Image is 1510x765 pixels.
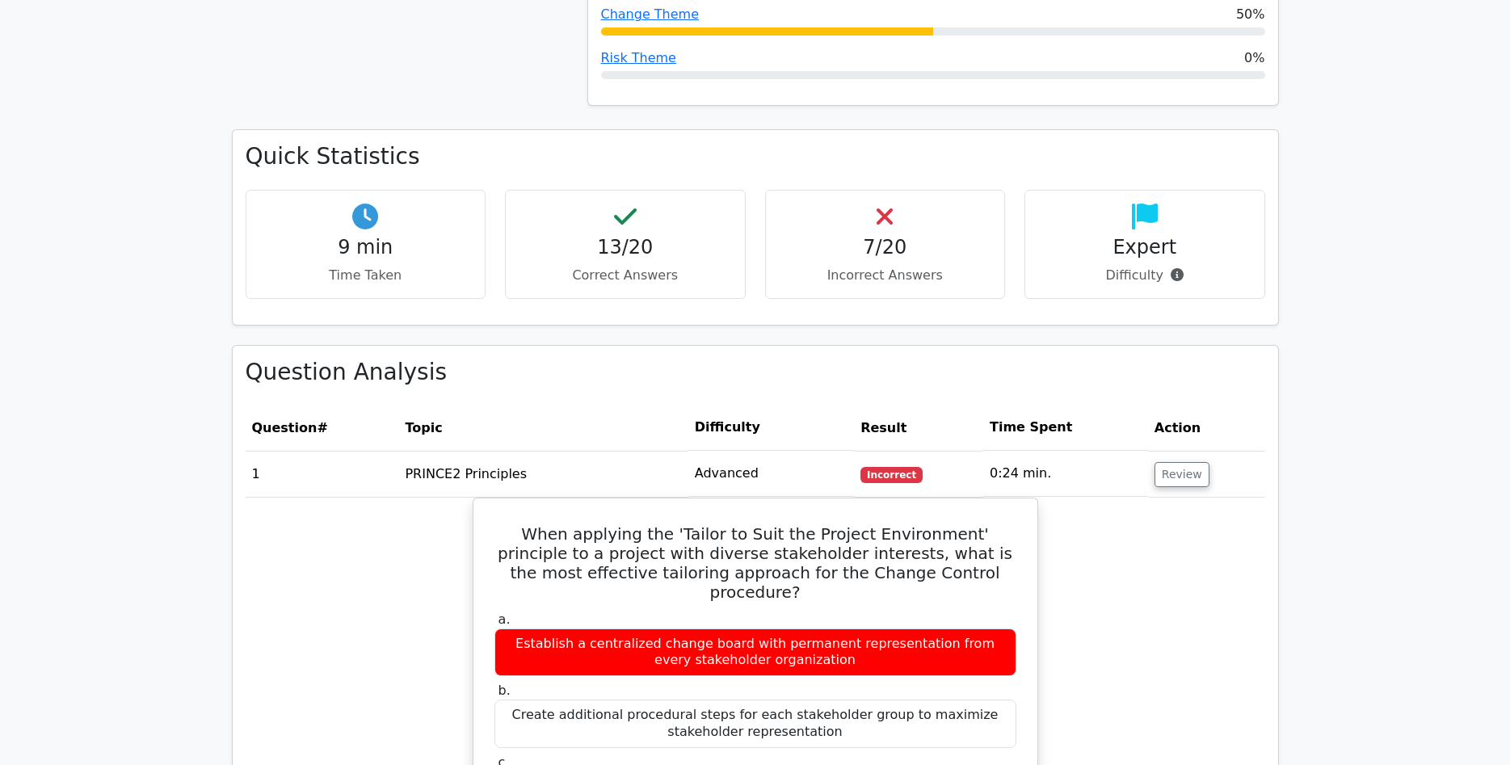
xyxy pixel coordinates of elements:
[1148,405,1265,451] th: Action
[246,405,399,451] th: #
[398,451,688,497] td: PRINCE2 Principles
[688,451,854,497] td: Advanced
[983,405,1148,451] th: Time Spent
[854,405,983,451] th: Result
[494,700,1016,748] div: Create additional procedural steps for each stakeholder group to maximize stakeholder representation
[601,50,676,65] a: Risk Theme
[252,420,318,435] span: Question
[246,359,1265,386] h3: Question Analysis
[494,628,1016,677] div: Establish a centralized change board with permanent representation from every stakeholder organiz...
[779,266,992,285] p: Incorrect Answers
[779,236,992,259] h4: 7/20
[983,451,1148,497] td: 0:24 min.
[601,6,700,22] a: Change Theme
[1038,266,1251,285] p: Difficulty
[1155,462,1209,487] button: Review
[519,236,732,259] h4: 13/20
[688,405,854,451] th: Difficulty
[246,451,399,497] td: 1
[259,236,473,259] h4: 9 min
[498,612,511,627] span: a.
[1038,236,1251,259] h4: Expert
[519,266,732,285] p: Correct Answers
[246,143,1265,170] h3: Quick Statistics
[1244,48,1264,68] span: 0%
[259,266,473,285] p: Time Taken
[498,683,511,698] span: b.
[493,524,1018,602] h5: When applying the 'Tailor to Suit the Project Environment' principle to a project with diverse st...
[398,405,688,451] th: Topic
[1236,5,1265,24] span: 50%
[860,467,923,483] span: Incorrect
